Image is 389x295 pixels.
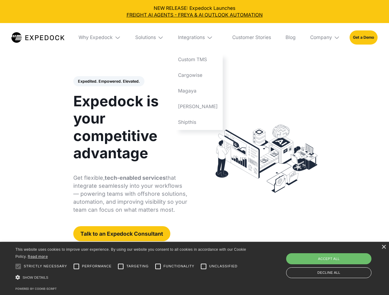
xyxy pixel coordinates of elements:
[173,68,223,83] a: Cargowise
[173,23,223,52] div: Integrations
[209,264,237,269] span: Unclassified
[135,34,156,41] div: Solutions
[105,175,166,181] strong: tech-enabled services
[178,34,205,41] div: Integrations
[5,5,384,18] div: NEW RELEASE: Expedock Launches
[82,264,112,269] span: Performance
[28,254,48,259] a: Read more
[79,34,113,41] div: Why Expedock
[173,52,223,130] nav: Integrations
[305,23,345,52] div: Company
[350,30,378,44] a: Get a Demo
[5,12,384,18] a: FREIGHT AI AGENTS - FREYA & AI OUTLOOK AUTOMATION
[73,92,188,162] h1: Expedock is your competitive advantage
[73,226,170,241] a: Talk to an Expedock Consultant
[126,264,148,269] span: Targeting
[15,287,57,290] a: Powered by cookie-script
[74,23,126,52] div: Why Expedock
[286,229,389,295] iframe: Chat Widget
[130,23,168,52] div: Solutions
[73,174,188,214] p: Get flexible, that integrate seamlessly into your workflows — powering teams with offshore soluti...
[227,23,276,52] a: Customer Stories
[15,273,248,282] div: Show details
[24,264,67,269] span: Strictly necessary
[22,276,48,279] span: Show details
[164,264,194,269] span: Functionality
[15,247,246,259] span: This website uses cookies to improve user experience. By using our website you consent to all coo...
[173,52,223,68] a: Custom TMS
[173,99,223,114] a: [PERSON_NAME]
[310,34,332,41] div: Company
[281,23,300,52] a: Blog
[173,114,223,130] a: Shipthis
[173,83,223,99] a: Magaya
